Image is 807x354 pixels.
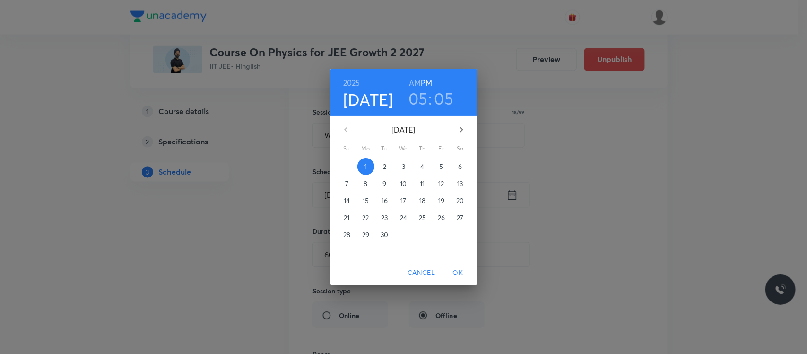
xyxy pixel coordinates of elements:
[343,76,360,89] button: 2025
[452,144,469,153] span: Sa
[376,158,393,175] button: 2
[421,76,432,89] button: PM
[338,192,356,209] button: 14
[395,209,412,226] button: 24
[414,209,431,226] button: 25
[419,213,426,222] p: 25
[457,213,463,222] p: 27
[400,179,407,188] p: 10
[400,213,407,222] p: 24
[338,209,356,226] button: 21
[456,196,464,205] p: 20
[362,230,369,239] p: 29
[452,158,469,175] button: 6
[376,209,393,226] button: 23
[395,158,412,175] button: 3
[357,226,374,243] button: 29
[439,162,443,171] p: 5
[363,196,369,205] p: 15
[382,196,388,205] p: 16
[376,175,393,192] button: 9
[458,162,462,171] p: 6
[408,88,428,108] button: 05
[438,196,444,205] p: 19
[443,264,473,282] button: OK
[381,213,388,222] p: 23
[338,144,356,153] span: Su
[395,175,412,192] button: 10
[343,89,393,109] button: [DATE]
[420,162,424,171] p: 4
[433,192,450,209] button: 19
[381,230,388,239] p: 30
[419,196,425,205] p: 18
[357,192,374,209] button: 15
[376,226,393,243] button: 30
[438,213,445,222] p: 26
[433,175,450,192] button: 12
[414,158,431,175] button: 4
[447,267,469,279] span: OK
[376,192,393,209] button: 16
[357,209,374,226] button: 22
[357,158,374,175] button: 1
[362,213,369,222] p: 22
[383,162,386,171] p: 2
[357,124,450,135] p: [DATE]
[364,179,367,188] p: 8
[434,88,454,108] button: 05
[420,179,425,188] p: 11
[376,144,393,153] span: Tu
[344,196,350,205] p: 14
[433,209,450,226] button: 26
[395,192,412,209] button: 17
[414,175,431,192] button: 11
[402,162,405,171] p: 3
[343,230,350,239] p: 28
[357,175,374,192] button: 8
[357,144,374,153] span: Mo
[404,264,439,282] button: Cancel
[428,88,432,108] h3: :
[338,175,356,192] button: 7
[382,179,386,188] p: 9
[433,144,450,153] span: Fr
[433,158,450,175] button: 5
[409,76,421,89] button: AM
[395,144,412,153] span: We
[457,179,463,188] p: 13
[452,192,469,209] button: 20
[414,192,431,209] button: 18
[344,213,349,222] p: 21
[364,162,367,171] p: 1
[452,209,469,226] button: 27
[408,267,435,279] span: Cancel
[438,179,444,188] p: 12
[345,179,348,188] p: 7
[414,144,431,153] span: Th
[338,226,356,243] button: 28
[452,175,469,192] button: 13
[400,196,406,205] p: 17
